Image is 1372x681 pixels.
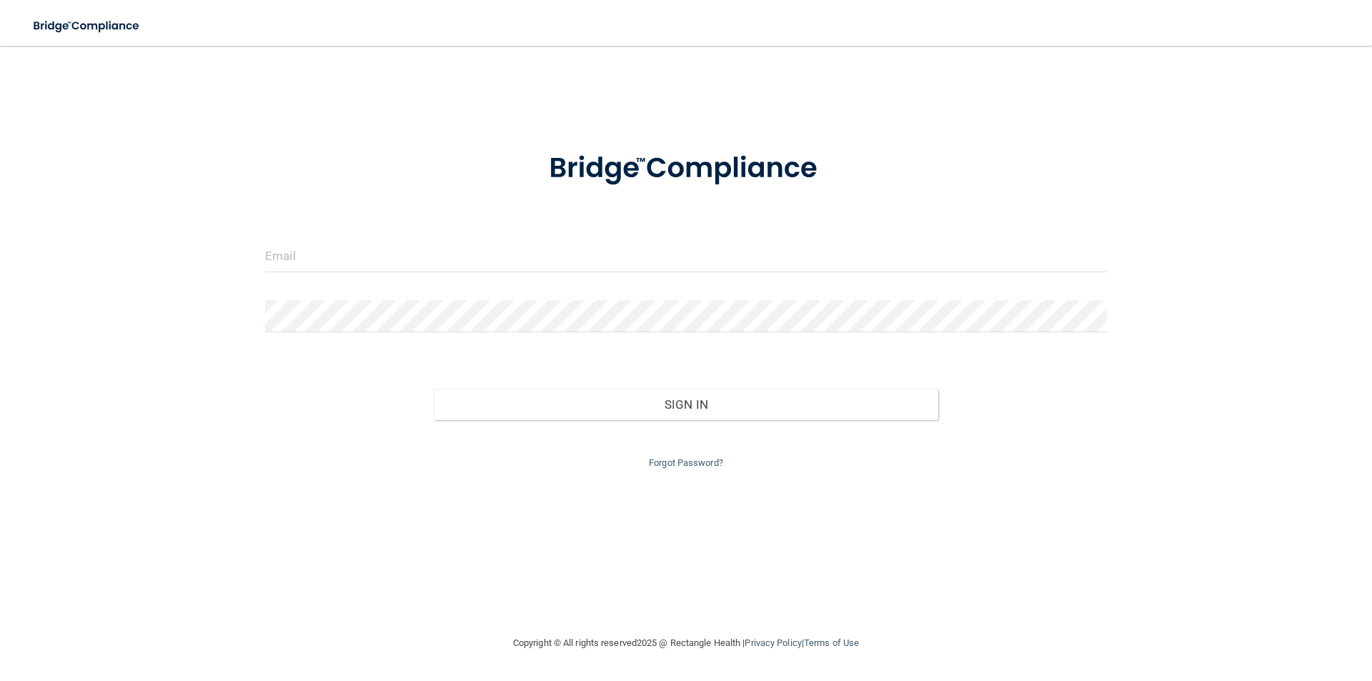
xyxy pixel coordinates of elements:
[520,131,852,206] img: bridge_compliance_login_screen.278c3ca4.svg
[804,637,859,648] a: Terms of Use
[434,389,939,420] button: Sign In
[649,457,723,468] a: Forgot Password?
[265,240,1107,272] input: Email
[425,620,947,666] div: Copyright © All rights reserved 2025 @ Rectangle Health | |
[21,11,153,41] img: bridge_compliance_login_screen.278c3ca4.svg
[745,637,801,648] a: Privacy Policy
